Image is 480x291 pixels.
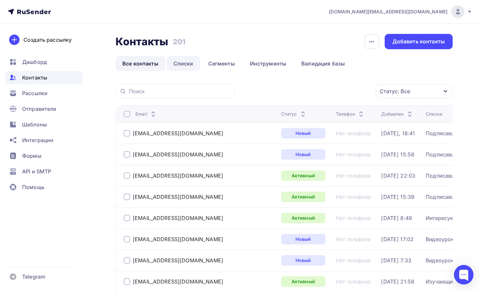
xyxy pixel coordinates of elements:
a: [EMAIL_ADDRESS][DOMAIN_NAME] [133,130,223,137]
div: Статус [281,111,307,117]
a: Нет телефона [336,194,371,200]
h2: Контакты [116,35,168,48]
div: Телефон [336,111,365,117]
a: Новый [281,234,325,244]
a: Контакты [5,71,83,84]
div: Email [135,111,157,117]
a: [EMAIL_ADDRESS][DOMAIN_NAME] [133,278,223,285]
span: [DOMAIN_NAME][EMAIL_ADDRESS][DOMAIN_NAME] [329,8,447,15]
a: [EMAIL_ADDRESS][DOMAIN_NAME] [133,172,223,179]
a: [DATE] 17:02 [381,236,414,242]
a: Списки [167,56,200,71]
a: [DATE] 15:58 [381,151,414,158]
div: Создать рассылку [23,36,72,44]
a: Отправители [5,102,83,115]
span: Формы [22,152,41,160]
div: Статус: Все [380,87,410,95]
span: Дашборд [22,58,47,66]
a: Активный [281,170,325,181]
span: Помощь [22,183,45,191]
a: [EMAIL_ADDRESS][DOMAIN_NAME] [133,236,223,242]
a: [DOMAIN_NAME][EMAIL_ADDRESS][DOMAIN_NAME] [329,5,472,18]
input: Поиск [129,88,230,95]
a: Новый [281,128,325,138]
a: [EMAIL_ADDRESS][DOMAIN_NAME] [133,151,223,158]
a: Активный [281,276,325,287]
a: Рассылки [5,87,83,100]
a: [DATE], 18:41 [381,130,415,137]
span: Рассылки [22,89,48,97]
a: Активный [281,213,325,223]
span: Telegram [22,273,45,281]
a: Нет телефона [336,151,371,158]
a: Валидация базы [295,56,352,71]
div: Добавлен [381,111,413,117]
a: Инструменты [243,56,294,71]
span: Отправители [22,105,57,113]
a: [EMAIL_ADDRESS][DOMAIN_NAME] [133,257,223,264]
a: [DATE] 15:39 [381,194,414,200]
a: Нет телефона [336,215,371,221]
a: Дашборд [5,55,83,68]
a: Нет телефона [336,236,371,242]
span: Контакты [22,74,47,81]
a: Формы [5,149,83,162]
a: Нет телефона [336,278,371,285]
div: Списки [426,111,442,117]
span: Шаблоны [22,121,47,128]
button: Статус: Все [375,84,453,98]
span: Интеграции [22,136,53,144]
a: [EMAIL_ADDRESS][DOMAIN_NAME] [133,194,223,200]
a: Новый [281,149,325,160]
a: Нет телефона [336,257,371,264]
h3: 201 [173,37,185,46]
a: [DATE] 22:03 [381,172,415,179]
a: Нет телефона [336,172,371,179]
a: Шаблоны [5,118,83,131]
a: Сегменты [201,56,242,71]
a: Нет телефона [336,130,371,137]
a: Новый [281,255,325,266]
a: [DATE] 8:49 [381,215,412,221]
a: [DATE] 21:58 [381,278,414,285]
div: Добавить контакты [392,38,445,45]
a: [DATE] 7:33 [381,257,411,264]
a: Все контакты [116,56,165,71]
span: API и SMTP [22,167,51,175]
a: [EMAIL_ADDRESS][DOMAIN_NAME] [133,215,223,221]
a: Активный [281,192,325,202]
